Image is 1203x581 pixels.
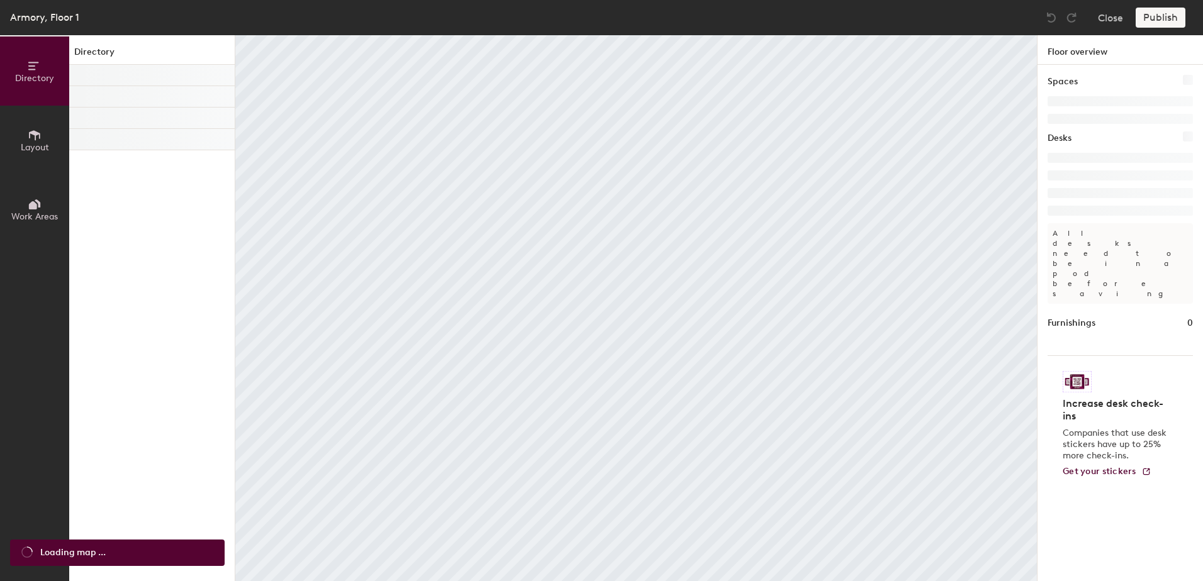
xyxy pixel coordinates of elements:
[69,45,235,65] h1: Directory
[15,73,54,84] span: Directory
[1065,11,1078,24] img: Redo
[1187,316,1193,330] h1: 0
[1048,223,1193,304] p: All desks need to be in a pod before saving
[1045,11,1058,24] img: Undo
[1063,467,1151,477] a: Get your stickers
[11,211,58,222] span: Work Areas
[1038,35,1203,65] h1: Floor overview
[1048,131,1072,145] h1: Desks
[235,35,1037,581] canvas: Map
[1098,8,1123,28] button: Close
[40,546,106,560] span: Loading map ...
[1048,316,1095,330] h1: Furnishings
[1048,75,1078,89] h1: Spaces
[21,142,49,153] span: Layout
[1063,371,1092,392] img: Sticker logo
[10,9,79,25] div: Armory, Floor 1
[1063,428,1170,462] p: Companies that use desk stickers have up to 25% more check-ins.
[1063,397,1170,423] h4: Increase desk check-ins
[1063,466,1136,477] span: Get your stickers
